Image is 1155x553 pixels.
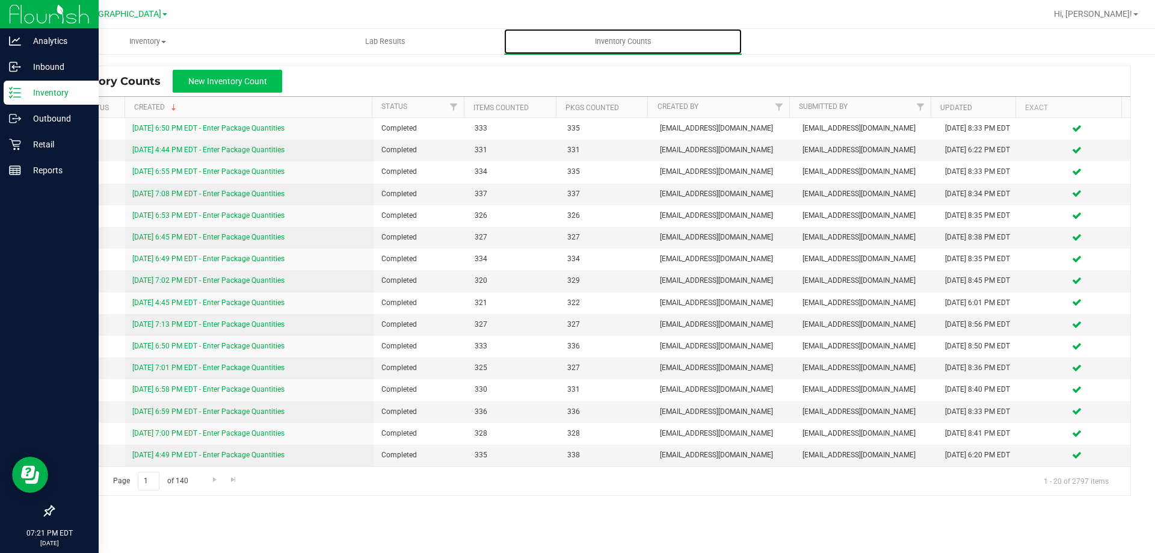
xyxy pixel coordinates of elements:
[802,188,931,200] span: [EMAIL_ADDRESS][DOMAIN_NAME]
[802,319,931,330] span: [EMAIL_ADDRESS][DOMAIN_NAME]
[945,253,1016,265] div: [DATE] 8:35 PM EDT
[475,232,553,243] span: 327
[132,342,285,350] a: [DATE] 6:50 PM EDT - Enter Package Quantities
[132,276,285,285] a: [DATE] 7:02 PM EDT - Enter Package Quantities
[132,298,285,307] a: [DATE] 4:45 PM EDT - Enter Package Quantities
[567,253,645,265] span: 334
[475,428,553,439] span: 328
[567,362,645,374] span: 327
[63,75,173,88] span: Inventory Counts
[266,29,504,54] a: Lab Results
[9,87,21,99] inline-svg: Inventory
[132,407,285,416] a: [DATE] 6:59 PM EDT - Enter Package Quantities
[945,275,1016,286] div: [DATE] 8:45 PM EDT
[945,362,1016,374] div: [DATE] 8:36 PM EDT
[475,144,553,156] span: 331
[945,166,1016,178] div: [DATE] 8:33 PM EDT
[132,233,285,241] a: [DATE] 6:45 PM EDT - Enter Package Quantities
[9,61,21,73] inline-svg: Inbound
[802,406,931,418] span: [EMAIL_ADDRESS][DOMAIN_NAME]
[802,144,931,156] span: [EMAIL_ADDRESS][DOMAIN_NAME]
[945,232,1016,243] div: [DATE] 8:38 PM EDT
[132,429,285,437] a: [DATE] 7:00 PM EDT - Enter Package Quantities
[1034,472,1118,490] span: 1 - 20 of 2797 items
[473,103,529,112] a: Items Counted
[381,384,460,395] span: Completed
[21,111,93,126] p: Outbound
[567,341,645,352] span: 336
[9,138,21,150] inline-svg: Retail
[381,275,460,286] span: Completed
[660,341,788,352] span: [EMAIL_ADDRESS][DOMAIN_NAME]
[945,428,1016,439] div: [DATE] 8:41 PM EDT
[381,253,460,265] span: Completed
[381,406,460,418] span: Completed
[79,9,161,19] span: [GEOGRAPHIC_DATA]
[475,253,553,265] span: 334
[802,166,931,178] span: [EMAIL_ADDRESS][DOMAIN_NAME]
[173,70,282,93] button: New Inventory Count
[567,297,645,309] span: 322
[567,428,645,439] span: 328
[660,253,788,265] span: [EMAIL_ADDRESS][DOMAIN_NAME]
[475,362,553,374] span: 325
[9,35,21,47] inline-svg: Analytics
[660,144,788,156] span: [EMAIL_ADDRESS][DOMAIN_NAME]
[475,210,553,221] span: 326
[567,384,645,395] span: 331
[802,297,931,309] span: [EMAIL_ADDRESS][DOMAIN_NAME]
[21,163,93,178] p: Reports
[475,297,553,309] span: 321
[21,34,93,48] p: Analytics
[12,457,48,493] iframe: Resource center
[381,319,460,330] span: Completed
[802,450,931,461] span: [EMAIL_ADDRESS][DOMAIN_NAME]
[475,450,553,461] span: 335
[1015,97,1121,118] th: Exact
[660,275,788,286] span: [EMAIL_ADDRESS][DOMAIN_NAME]
[660,428,788,439] span: [EMAIL_ADDRESS][DOMAIN_NAME]
[802,232,931,243] span: [EMAIL_ADDRESS][DOMAIN_NAME]
[660,450,788,461] span: [EMAIL_ADDRESS][DOMAIN_NAME]
[802,341,931,352] span: [EMAIL_ADDRESS][DOMAIN_NAME]
[802,123,931,134] span: [EMAIL_ADDRESS][DOMAIN_NAME]
[945,450,1016,461] div: [DATE] 6:20 PM EDT
[132,255,285,263] a: [DATE] 6:49 PM EDT - Enter Package Quantities
[567,144,645,156] span: 331
[945,210,1016,221] div: [DATE] 8:35 PM EDT
[802,428,931,439] span: [EMAIL_ADDRESS][DOMAIN_NAME]
[381,341,460,352] span: Completed
[945,406,1016,418] div: [DATE] 8:33 PM EDT
[132,190,285,198] a: [DATE] 7:08 PM EDT - Enter Package Quantities
[658,102,698,111] a: Created By
[381,428,460,439] span: Completed
[802,253,931,265] span: [EMAIL_ADDRESS][DOMAIN_NAME]
[188,76,267,86] span: New Inventory Count
[504,29,742,54] a: Inventory Counts
[132,146,285,154] a: [DATE] 4:44 PM EDT - Enter Package Quantities
[132,320,285,329] a: [DATE] 7:13 PM EDT - Enter Package Quantities
[381,450,460,461] span: Completed
[381,362,460,374] span: Completed
[475,166,553,178] span: 334
[567,210,645,221] span: 326
[21,60,93,74] p: Inbound
[475,188,553,200] span: 337
[660,210,788,221] span: [EMAIL_ADDRESS][DOMAIN_NAME]
[9,113,21,125] inline-svg: Outbound
[134,103,179,111] a: Created
[660,123,788,134] span: [EMAIL_ADDRESS][DOMAIN_NAME]
[802,210,931,221] span: [EMAIL_ADDRESS][DOMAIN_NAME]
[945,188,1016,200] div: [DATE] 8:34 PM EDT
[567,188,645,200] span: 337
[567,123,645,134] span: 335
[802,384,931,395] span: [EMAIL_ADDRESS][DOMAIN_NAME]
[5,528,93,539] p: 07:21 PM EDT
[138,472,159,490] input: 1
[799,102,848,111] a: Submitted By
[381,166,460,178] span: Completed
[475,384,553,395] span: 330
[567,232,645,243] span: 327
[1054,9,1132,19] span: Hi, [PERSON_NAME]!
[945,384,1016,395] div: [DATE] 8:40 PM EDT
